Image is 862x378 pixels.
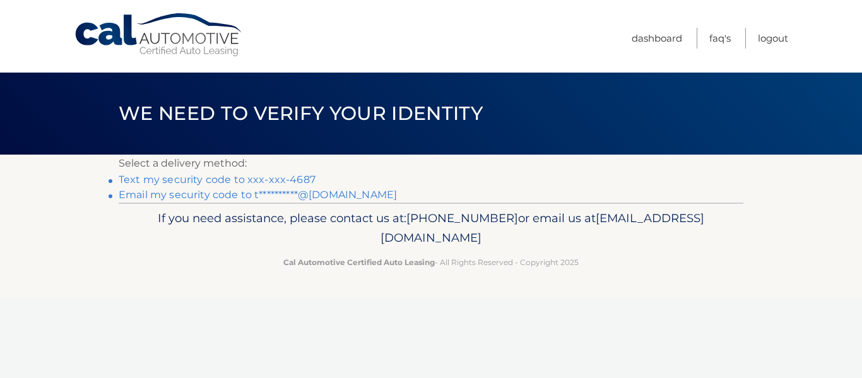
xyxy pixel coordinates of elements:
p: Select a delivery method: [119,155,743,172]
span: [PHONE_NUMBER] [406,211,518,225]
a: Logout [758,28,788,49]
p: - All Rights Reserved - Copyright 2025 [127,256,735,269]
p: If you need assistance, please contact us at: or email us at [127,208,735,249]
a: Email my security code to t**********@[DOMAIN_NAME] [119,189,397,201]
a: FAQ's [709,28,731,49]
a: Dashboard [632,28,682,49]
span: We need to verify your identity [119,102,483,125]
a: Text my security code to xxx-xxx-4687 [119,174,316,186]
strong: Cal Automotive Certified Auto Leasing [283,257,435,267]
a: Cal Automotive [74,13,244,57]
